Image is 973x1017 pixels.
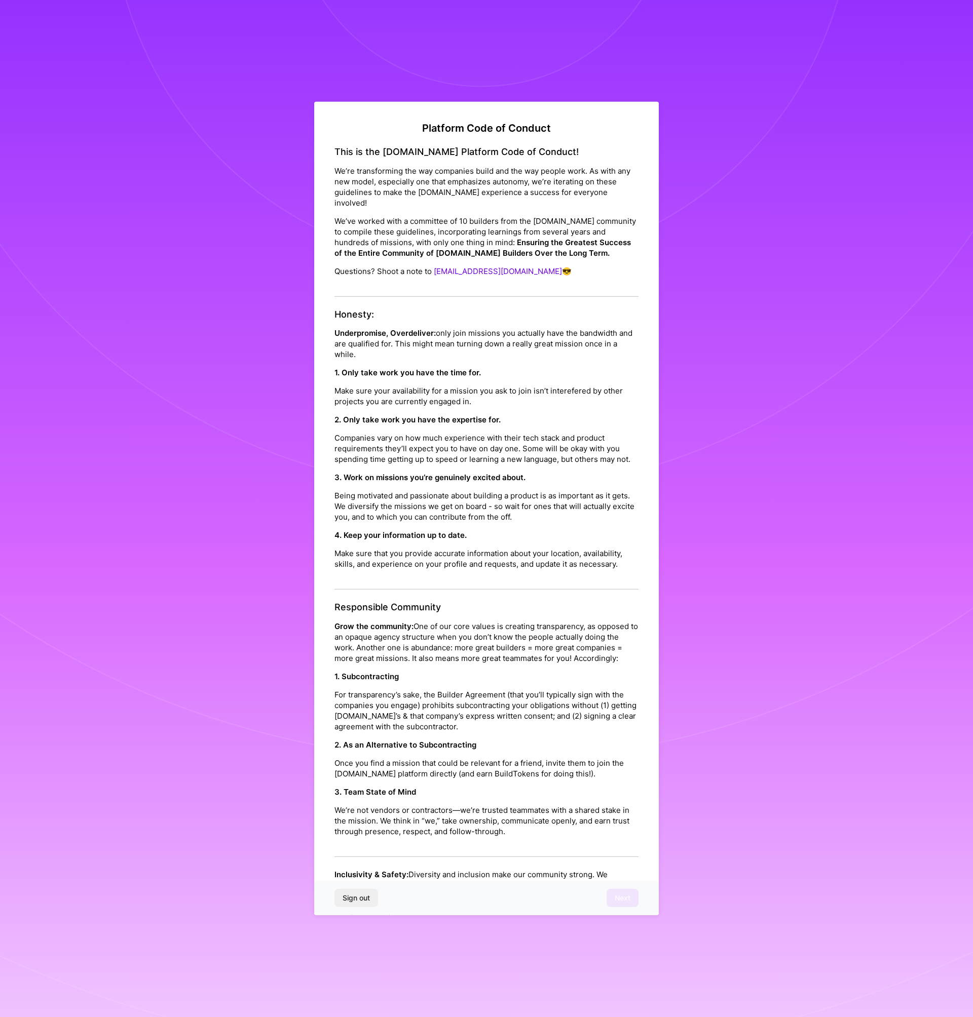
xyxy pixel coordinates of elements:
strong: Grow the community: [334,621,414,631]
p: Make sure your availability for a mission you ask to join isn’t interefered by other projects you... [334,385,639,407]
h4: Honesty: [334,308,639,320]
strong: 2. As an Alternative to Subcontracting [334,740,476,750]
strong: 1. Only take work you have the time for. [334,368,481,377]
button: Sign out [334,889,378,907]
p: Companies vary on how much experience with their tech stack and product requirements they’ll expe... [334,433,639,464]
h4: This is the [DOMAIN_NAME] Platform Code of Conduct! [334,146,639,158]
a: [EMAIL_ADDRESS][DOMAIN_NAME] [434,266,562,276]
p: Diversity and inclusion make our community strong. We encourage participation from the most varie... [334,869,639,922]
p: Once you find a mission that could be relevant for a friend, invite them to join the [DOMAIN_NAME... [334,758,639,779]
p: We’re not vendors or contractors—we’re trusted teammates with a shared stake in the mission. We t... [334,805,639,837]
p: One of our core values is creating transparency, as opposed to an opaque agency structure when yo... [334,621,639,663]
h4: Responsible Community [334,602,639,613]
strong: 4. Keep your information up to date. [334,530,467,540]
p: We’re transforming the way companies build and the way people work. As with any new model, especi... [334,165,639,208]
strong: Inclusivity & Safety: [334,870,408,879]
p: only join missions you actually have the bandwidth and are qualified for. This might mean turning... [334,328,639,360]
strong: 3. Team State of Mind [334,787,416,797]
strong: 2. Only take work you have the expertise for. [334,415,501,424]
strong: Underpromise, Overdeliver: [334,328,436,338]
p: We’ve worked with a committee of 10 builders from the [DOMAIN_NAME] community to compile these gu... [334,215,639,258]
strong: 1. Subcontracting [334,672,399,681]
p: For transparency’s sake, the Builder Agreement (that you’ll typically sign with the companies you... [334,689,639,732]
p: Make sure that you provide accurate information about your location, availability, skills, and ex... [334,548,639,569]
p: Being motivated and passionate about building a product is as important as it gets. We diversify ... [334,490,639,522]
span: Sign out [343,893,370,903]
strong: 3. Work on missions you’re genuinely excited about. [334,473,526,482]
h2: Platform Code of Conduct [334,122,639,134]
strong: Ensuring the Greatest Success of the Entire Community of [DOMAIN_NAME] Builders Over the Long Term. [334,237,631,257]
p: Questions? Shoot a note to 😎 [334,265,639,276]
